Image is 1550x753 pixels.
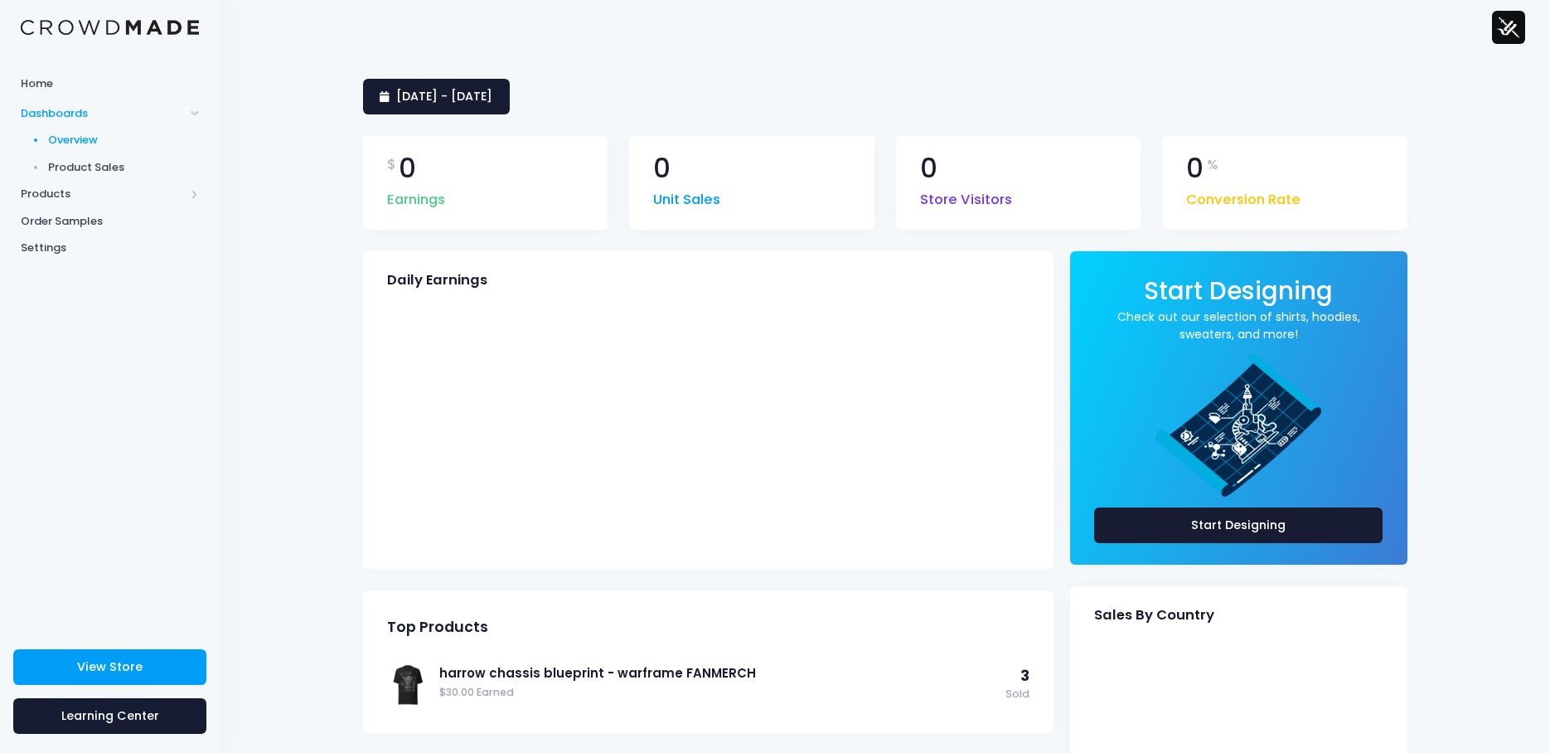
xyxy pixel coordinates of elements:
span: Conversion Rate [1186,182,1301,211]
span: Overview [48,132,200,148]
a: [DATE] - [DATE] [363,79,510,114]
span: 0 [653,155,671,182]
img: User [1492,11,1525,44]
span: $ [387,155,396,175]
span: Sold [1005,687,1029,702]
span: Daily Earnings [387,272,487,289]
span: % [1207,155,1218,175]
span: Settings [21,240,199,256]
span: Products [21,186,185,202]
span: Order Samples [21,213,199,230]
span: Home [21,75,199,92]
span: Start Designing [1144,274,1333,308]
a: Start Designing [1094,508,1383,543]
a: Learning Center [13,698,206,734]
span: Store Visitors [920,182,1012,211]
span: Top Products [387,619,488,636]
span: View Store [77,658,143,675]
span: 0 [1186,155,1204,182]
span: Learning Center [61,707,159,724]
span: $30.00 Earned [439,685,997,701]
a: Check out our selection of shirts, hoodies, sweaters, and more! [1094,308,1383,343]
img: Logo [21,20,199,36]
span: Product Sales [48,159,200,176]
span: Unit Sales [653,182,720,211]
span: 3 [1020,666,1029,686]
span: 0 [399,155,416,182]
span: Earnings [387,182,445,211]
a: View Store [13,649,206,685]
a: Start Designing [1144,288,1333,304]
span: Sales By Country [1094,607,1214,624]
span: Dashboards [21,105,185,122]
span: 0 [920,155,937,182]
span: [DATE] - [DATE] [396,88,492,104]
a: harrow chassis blueprint - warframe FANMERCH [439,664,997,683]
